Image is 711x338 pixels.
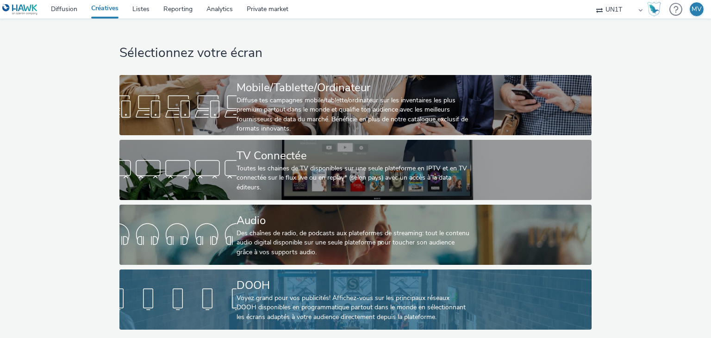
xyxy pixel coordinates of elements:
a: DOOHVoyez grand pour vos publicités! Affichez-vous sur les principaux réseaux DOOH disponibles en... [119,269,591,330]
div: Mobile/Tablette/Ordinateur [237,80,471,96]
div: Voyez grand pour vos publicités! Affichez-vous sur les principaux réseaux DOOH disponibles en pro... [237,294,471,322]
div: DOOH [237,277,471,294]
div: Diffuse tes campagnes mobile/tablette/ordinateur sur les inventaires les plus premium partout dan... [237,96,471,134]
a: Mobile/Tablette/OrdinateurDiffuse tes campagnes mobile/tablette/ordinateur sur les inventaires le... [119,75,591,135]
a: TV ConnectéeToutes les chaines de TV disponibles sur une seule plateforme en IPTV et en TV connec... [119,140,591,200]
a: Hawk Academy [647,2,665,17]
div: Des chaînes de radio, de podcasts aux plateformes de streaming: tout le contenu audio digital dis... [237,229,471,257]
div: Audio [237,213,471,229]
h1: Sélectionnez votre écran [119,44,591,62]
img: Hawk Academy [647,2,661,17]
div: TV Connectée [237,148,471,164]
img: undefined Logo [2,4,38,15]
div: MV [692,2,702,16]
div: Toutes les chaines de TV disponibles sur une seule plateforme en IPTV et en TV connectée sur le f... [237,164,471,192]
a: AudioDes chaînes de radio, de podcasts aux plateformes de streaming: tout le contenu audio digita... [119,205,591,265]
